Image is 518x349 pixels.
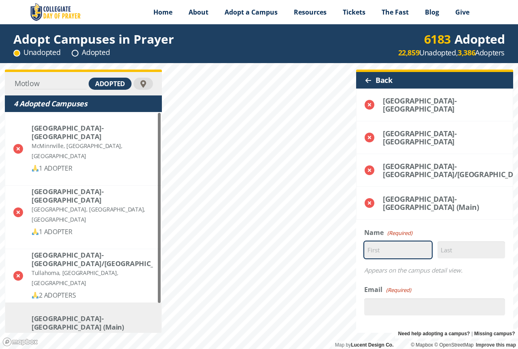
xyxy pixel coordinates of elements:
[32,124,153,141] div: Motlow State Community College- McMinnville
[383,195,488,211] div: [GEOGRAPHIC_DATA]- [GEOGRAPHIC_DATA] (Main)
[217,2,286,22] a: Adopt a Campus
[32,163,153,173] div: 1 ADOPTER
[32,251,153,268] div: Motlow State Community College- Moore County/Tullahoma
[32,290,153,300] div: 2 ADOPTERS
[32,228,38,235] img: 🙏
[32,292,38,298] img: 🙏
[13,34,174,44] div: Adopt Campuses in Prayer
[364,228,412,238] legend: Name
[395,329,518,338] div: |
[286,2,335,22] a: Resources
[447,2,478,22] a: Give
[434,342,473,348] a: OpenStreetMap
[425,8,439,17] span: Blog
[364,266,463,274] em: Appears on the campus detail view.
[13,47,60,57] div: Unadopted
[417,2,447,22] a: Blog
[382,8,409,17] span: The Fast
[437,241,505,258] input: Last
[14,99,153,109] div: 4 Adopted Campuses
[225,8,278,17] span: Adopt a Campus
[294,8,327,17] span: Resources
[2,337,38,347] a: Mapbox logo
[351,342,393,348] a: Lucent Design Co.
[14,78,87,89] input: Find Your Campus
[383,129,488,146] div: [GEOGRAPHIC_DATA]- [GEOGRAPHIC_DATA]
[398,48,420,57] strong: 22,859
[424,34,451,44] div: 6183
[387,228,413,238] span: (Required)
[32,187,153,204] div: Motlow State Community College- Fayetteville
[383,162,488,178] div: [GEOGRAPHIC_DATA]- [GEOGRAPHIC_DATA]/[GEOGRAPHIC_DATA]
[335,2,374,22] a: Tickets
[383,97,488,113] div: [GEOGRAPHIC_DATA]- [GEOGRAPHIC_DATA]
[356,72,513,89] div: Back
[398,329,470,338] a: Need help adopting a campus?
[32,165,38,171] img: 🙏
[189,8,208,17] span: About
[32,314,153,331] div: Motlow State Community College- Smyrna (Main)
[180,2,217,22] a: About
[424,34,505,44] div: Adopted
[458,48,475,57] strong: 3,386
[145,2,180,22] a: Home
[32,204,153,224] div: [GEOGRAPHIC_DATA], [GEOGRAPHIC_DATA], [GEOGRAPHIC_DATA]
[364,331,385,341] label: Phone
[32,268,153,288] div: Tullahoma, [GEOGRAPHIC_DATA], [GEOGRAPHIC_DATA]
[398,48,505,58] div: Unadopted, Adopters
[72,47,110,57] div: Adopted
[32,141,153,161] div: McMinnville, [GEOGRAPHIC_DATA], [GEOGRAPHIC_DATA]
[374,2,417,22] a: The Fast
[364,241,432,258] input: First
[343,8,365,17] span: Tickets
[386,285,412,295] span: (Required)
[476,342,516,348] a: Improve this map
[474,329,515,338] a: Missing campus?
[411,342,433,348] a: Mapbox
[455,8,469,17] span: Give
[364,285,411,295] label: Email
[153,8,172,17] span: Home
[89,78,132,90] div: adopted
[332,341,397,349] div: Map by
[32,227,153,237] div: 1 ADOPTER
